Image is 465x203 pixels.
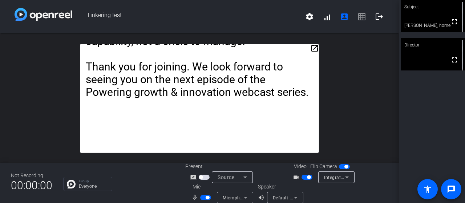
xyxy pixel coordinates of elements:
button: signal_cellular_alt [318,8,336,25]
mat-icon: videocam_outline [293,173,302,182]
span: Tinkering test [72,8,301,25]
mat-icon: fullscreen [450,17,459,26]
div: Director [401,38,465,52]
mat-icon: accessibility [423,185,432,194]
mat-icon: fullscreen [450,56,459,64]
span: Integrated Webcam (0c45:6730) [324,174,393,180]
div: Not Recording [11,172,52,179]
span: Flip Camera [310,163,337,170]
p: Group [79,179,108,183]
mat-icon: open_in_new [310,44,319,53]
span: Source [218,174,234,180]
span: 00:00:00 [11,176,52,194]
img: Chat Icon [67,180,76,188]
mat-icon: logout [375,12,384,21]
mat-icon: screen_share_outline [190,173,199,182]
p: Everyone [79,184,108,188]
span: Video [294,163,307,170]
div: Mic [185,183,258,191]
p: Thank you for joining. We look forward to seeing you on the next episode of the Powering growth &... [86,60,314,98]
mat-icon: message [447,185,456,194]
mat-icon: account_box [340,12,349,21]
span: Microphone Array (Intel® Smart Sound Technology for Digital Microphones) [223,195,384,200]
img: white-gradient.svg [15,8,72,21]
mat-icon: volume_up [258,193,267,202]
div: Present [185,163,258,170]
mat-icon: settings [305,12,314,21]
mat-icon: mic_none [191,193,200,202]
span: Default - Speakers (Realtek(R) Audio) [273,195,351,200]
div: Speaker [258,183,302,191]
